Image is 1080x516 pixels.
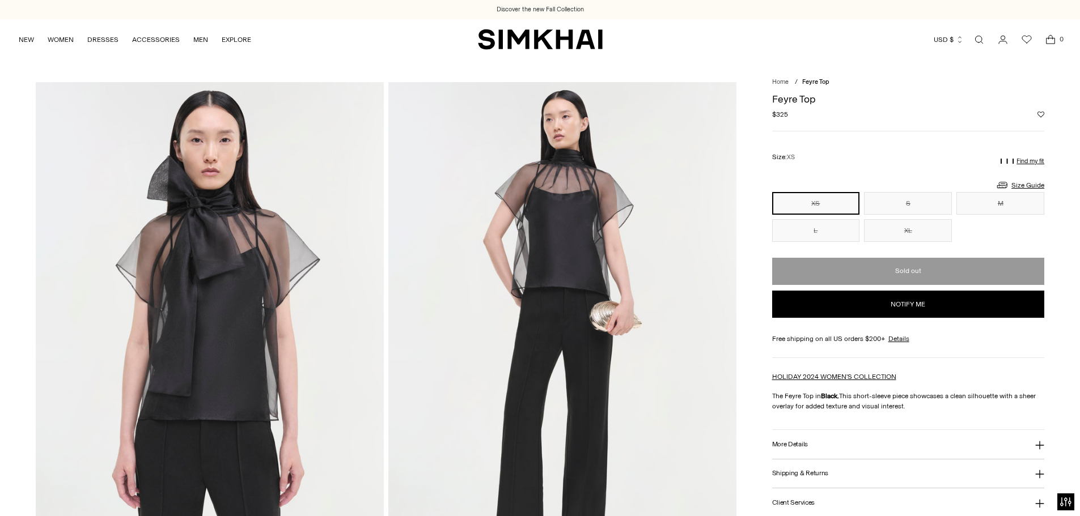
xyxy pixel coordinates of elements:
button: More Details [772,430,1045,459]
span: $325 [772,109,788,120]
a: Open cart modal [1039,28,1062,51]
a: Wishlist [1015,28,1038,51]
button: M [956,192,1044,215]
h1: Feyre Top [772,94,1045,104]
a: SIMKHAI [478,28,603,50]
h3: Client Services [772,499,815,506]
a: EXPLORE [222,27,251,52]
button: XL [864,219,952,242]
a: DRESSES [87,27,118,52]
a: HOLIDAY 2024 WOMEN'S COLLECTION [772,373,896,381]
h3: More Details [772,441,808,448]
a: Details [888,334,909,344]
button: L [772,219,860,242]
a: Home [772,78,789,86]
span: XS [787,153,795,161]
label: Size: [772,152,795,163]
button: Add to Wishlist [1037,111,1044,118]
a: NEW [19,27,34,52]
a: MEN [193,27,208,52]
span: 0 [1056,34,1066,44]
button: Notify me [772,291,1045,318]
h3: Shipping & Returns [772,470,829,477]
div: / [795,78,798,87]
button: Shipping & Returns [772,459,1045,488]
a: Go to the account page [992,28,1014,51]
p: The Feyre Top in This short-sleeve piece showcases a clean silhouette with a sheer overlay for ad... [772,391,1045,411]
a: ACCESSORIES [132,27,180,52]
a: Open search modal [968,28,990,51]
a: Discover the new Fall Collection [497,5,584,14]
div: Free shipping on all US orders $200+ [772,334,1045,344]
nav: breadcrumbs [772,78,1045,87]
span: Feyre Top [802,78,829,86]
a: Size Guide [996,178,1044,192]
button: S [864,192,952,215]
button: XS [772,192,860,215]
strong: Black. [821,392,839,400]
button: USD $ [934,27,964,52]
a: WOMEN [48,27,74,52]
